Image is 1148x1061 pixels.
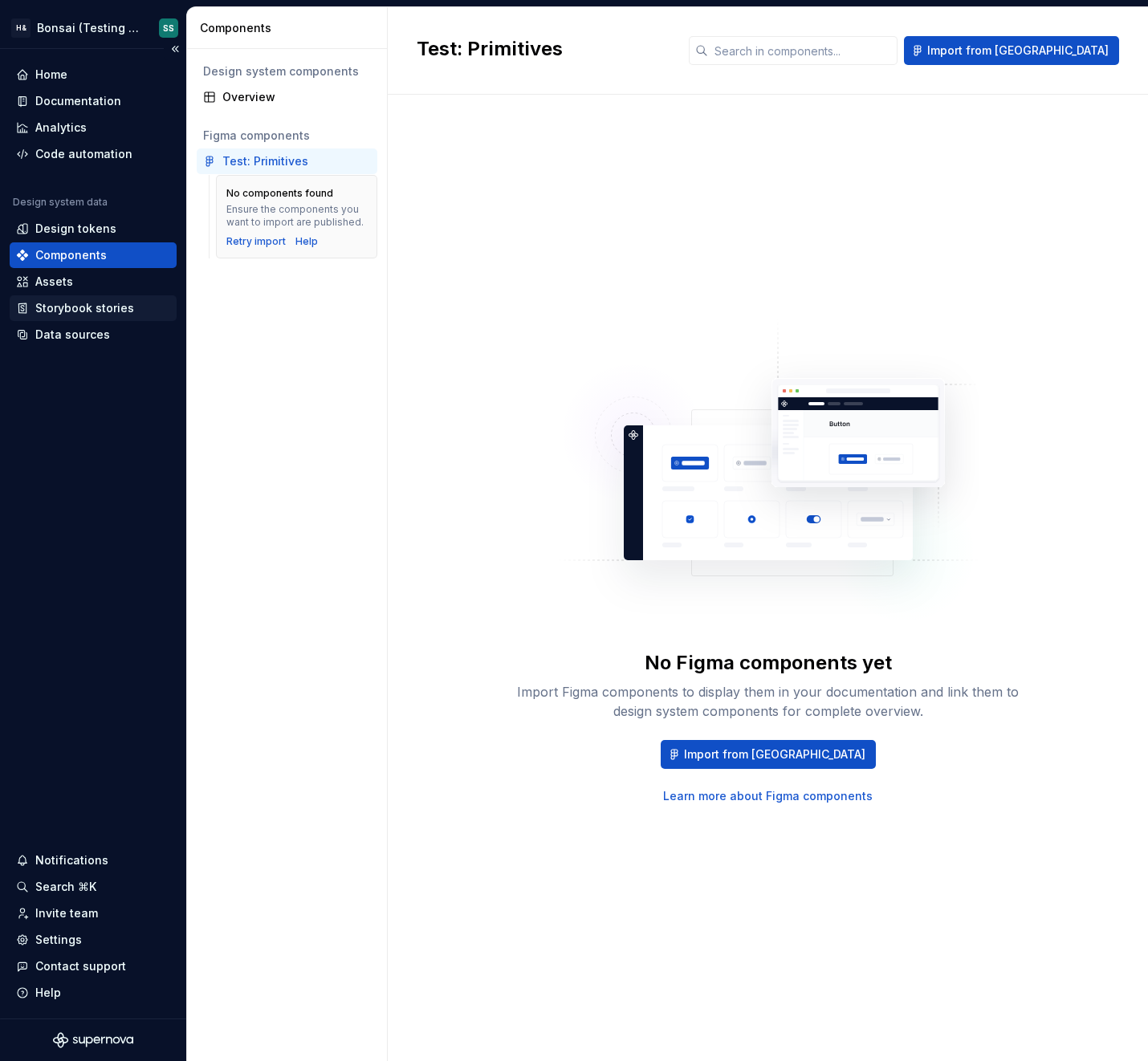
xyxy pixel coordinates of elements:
[417,36,670,62] h2: Test: Primitives
[10,953,177,979] button: Contact support
[684,746,865,762] span: Import from [GEOGRAPHIC_DATA]
[927,43,1109,59] span: Import from [GEOGRAPHIC_DATA]
[35,958,126,974] div: Contact support
[200,20,381,36] div: Components
[35,93,121,109] div: Documentation
[295,235,318,248] a: Help
[511,682,1025,721] div: Import Figma components to display them in your documentation and link them to design system comp...
[226,235,286,248] button: Retry import
[10,115,177,140] a: Analytics
[10,848,177,873] button: Notifications
[663,788,873,804] a: Learn more about Figma components
[661,740,876,769] button: Import from [GEOGRAPHIC_DATA]
[35,221,116,237] div: Design tokens
[35,67,67,83] div: Home
[35,120,87,136] div: Analytics
[10,242,177,268] a: Components
[904,36,1119,65] button: Import from [GEOGRAPHIC_DATA]
[203,128,371,144] div: Figma components
[10,62,177,87] a: Home
[222,153,308,169] div: Test: Primitives
[3,10,183,45] button: H&Bonsai (Testing Bonsai: Foundation tokens)SS
[645,650,892,676] div: No Figma components yet
[35,247,107,263] div: Components
[35,327,110,343] div: Data sources
[10,927,177,953] a: Settings
[35,879,96,895] div: Search ⌘K
[163,22,174,35] div: SS
[35,852,108,868] div: Notifications
[10,900,177,926] a: Invite team
[10,88,177,114] a: Documentation
[164,38,186,60] button: Collapse sidebar
[10,874,177,900] button: Search ⌘K
[197,84,377,110] a: Overview
[13,196,108,209] div: Design system data
[197,148,377,174] a: Test: Primitives
[222,89,371,105] div: Overview
[35,985,61,1001] div: Help
[10,269,177,295] a: Assets
[35,274,73,290] div: Assets
[203,63,371,79] div: Design system components
[35,932,82,948] div: Settings
[708,36,898,65] input: Search in components...
[10,216,177,242] a: Design tokens
[37,20,140,36] div: Bonsai (Testing Bonsai: Foundation tokens)
[10,141,177,167] a: Code automation
[35,300,134,316] div: Storybook stories
[35,146,132,162] div: Code automation
[226,203,367,229] div: Ensure the components you want to import are published.
[10,295,177,321] a: Storybook stories
[53,1032,133,1048] svg: Supernova Logo
[226,187,333,200] div: No components found
[10,322,177,348] a: Data sources
[10,980,177,1006] button: Help
[35,905,98,921] div: Invite team
[11,18,31,38] div: H&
